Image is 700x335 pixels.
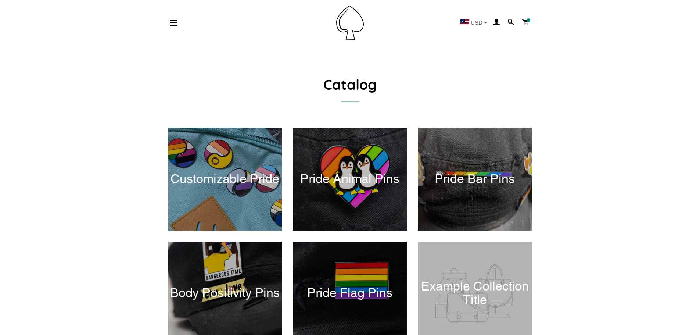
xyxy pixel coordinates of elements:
[168,75,532,94] h1: Catalog
[471,20,482,25] span: USD
[418,128,532,231] a: Pride Bar Pins
[293,128,407,231] a: Pride Animal Pins
[336,6,364,40] img: Pin-Ace
[168,128,282,231] a: Customizable Pride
